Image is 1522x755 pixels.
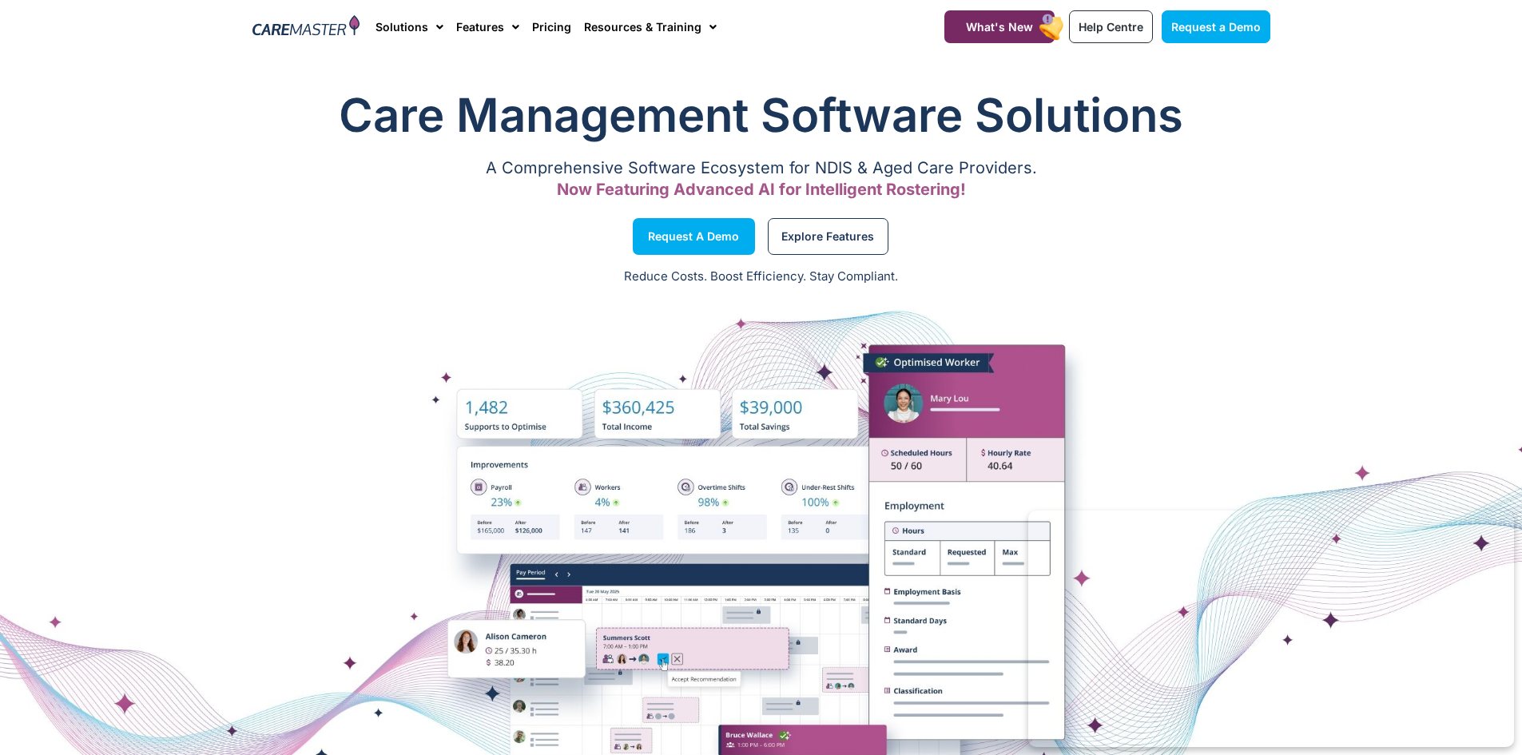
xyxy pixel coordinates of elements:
[1069,10,1153,43] a: Help Centre
[1162,10,1270,43] a: Request a Demo
[1028,511,1514,747] iframe: Popup CTA
[252,83,1270,147] h1: Care Management Software Solutions
[768,218,888,255] a: Explore Features
[557,180,966,199] span: Now Featuring Advanced AI for Intelligent Rostering!
[781,232,874,240] span: Explore Features
[252,163,1270,173] p: A Comprehensive Software Ecosystem for NDIS & Aged Care Providers.
[1171,20,1261,34] span: Request a Demo
[633,218,755,255] a: Request a Demo
[648,232,739,240] span: Request a Demo
[1079,20,1143,34] span: Help Centre
[944,10,1055,43] a: What's New
[10,268,1512,286] p: Reduce Costs. Boost Efficiency. Stay Compliant.
[966,20,1033,34] span: What's New
[252,15,360,39] img: CareMaster Logo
